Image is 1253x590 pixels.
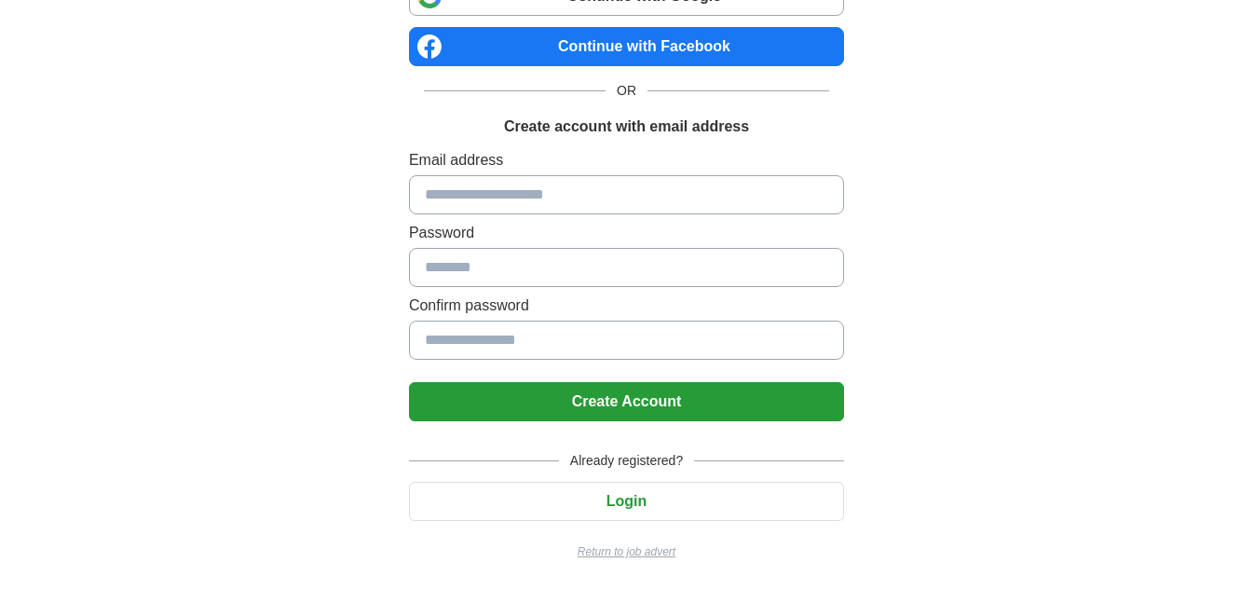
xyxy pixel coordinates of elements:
label: Password [409,222,844,244]
span: Already registered? [559,451,694,471]
label: Email address [409,149,844,172]
a: Login [409,493,844,509]
button: Login [409,482,844,521]
span: OR [606,81,647,101]
a: Continue with Facebook [409,27,844,66]
label: Confirm password [409,295,844,317]
h1: Create account with email address [504,116,749,138]
a: Return to job advert [409,543,844,560]
button: Create Account [409,382,844,421]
